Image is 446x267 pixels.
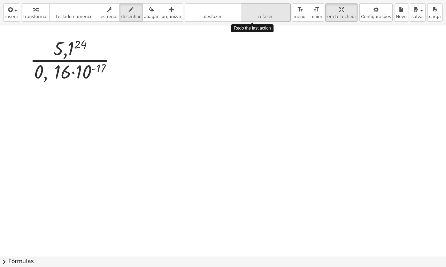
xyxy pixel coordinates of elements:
[22,3,50,22] button: transformar
[231,24,274,32] div: Redo the last action
[294,14,307,19] span: menor
[8,258,34,266] font: Fórmulas
[327,14,356,19] span: em tela cheia
[396,14,407,19] span: Novo
[258,14,273,19] span: refazer
[394,3,408,22] button: Novo
[297,6,304,14] i: format_size
[241,3,291,22] button: refazerrefazer
[120,3,143,22] button: desenhar
[56,14,93,19] span: teclado numérico
[309,3,324,22] button: format_sizemaior
[51,6,98,14] i: teclado
[144,14,159,19] span: apagar
[359,3,393,22] button: Configurações
[243,6,289,14] i: refazer
[427,3,443,22] button: carga
[49,3,99,22] button: tecladoteclado numérico
[99,3,120,22] button: esfregar
[142,3,160,22] button: apagar
[162,14,182,19] span: organizar
[3,3,20,22] button: inserir
[429,14,441,19] span: carga
[292,3,309,22] button: format_sizemenor
[310,14,323,19] span: maior
[313,6,320,14] i: format_size
[160,3,183,22] button: organizar
[410,3,426,22] button: salvar
[5,14,18,19] span: inserir
[186,6,239,14] i: desfazer
[185,3,241,22] button: desfazerdesfazer
[361,14,391,19] span: Configurações
[412,14,424,19] span: salvar
[325,3,357,22] button: em tela cheia
[121,14,141,19] span: desenhar
[23,14,48,19] span: transformar
[204,14,222,19] span: desfazer
[101,14,118,19] span: esfregar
